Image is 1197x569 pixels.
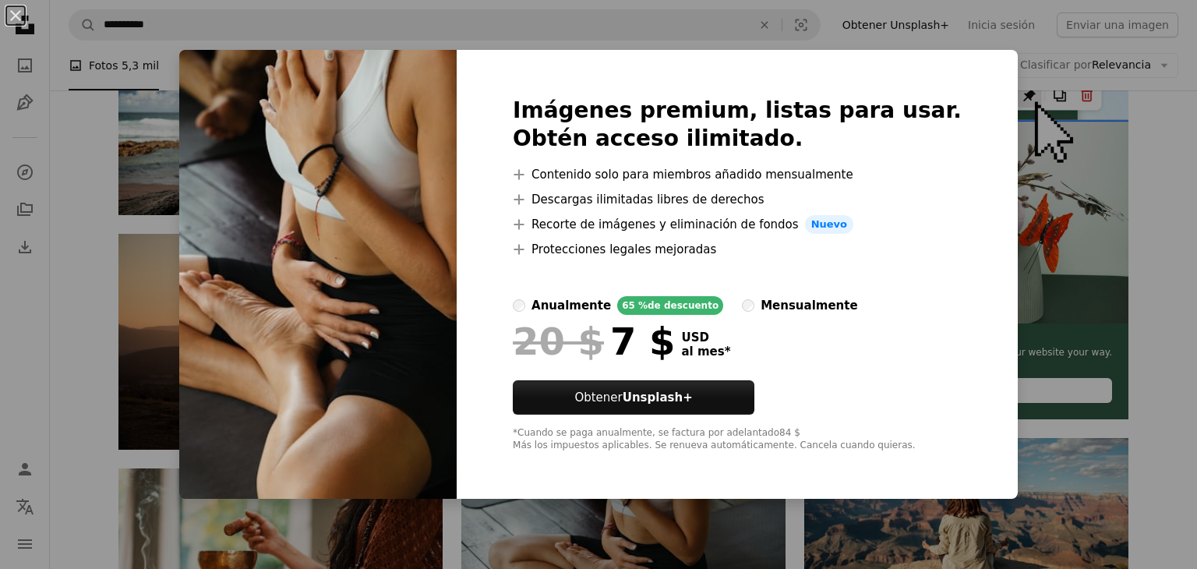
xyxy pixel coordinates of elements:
div: mensualmente [761,296,857,315]
li: Descargas ilimitadas libres de derechos [513,190,962,209]
input: anualmente65 %de descuento [513,299,525,312]
li: Recorte de imágenes y eliminación de fondos [513,215,962,234]
div: *Cuando se paga anualmente, se factura por adelantado 84 $ Más los impuestos aplicables. Se renue... [513,427,962,452]
input: mensualmente [742,299,754,312]
strong: Unsplash+ [623,391,693,405]
button: ObtenerUnsplash+ [513,380,754,415]
div: 7 $ [513,321,675,362]
img: premium_photo-1725983651120-763c94d2245c [179,50,457,499]
li: Contenido solo para miembros añadido mensualmente [513,165,962,184]
span: USD [681,330,730,345]
div: 65 % de descuento [617,296,723,315]
h2: Imágenes premium, listas para usar. Obtén acceso ilimitado. [513,97,962,153]
span: 20 $ [513,321,604,362]
span: al mes * [681,345,730,359]
span: Nuevo [805,215,853,234]
li: Protecciones legales mejoradas [513,240,962,259]
div: anualmente [531,296,611,315]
